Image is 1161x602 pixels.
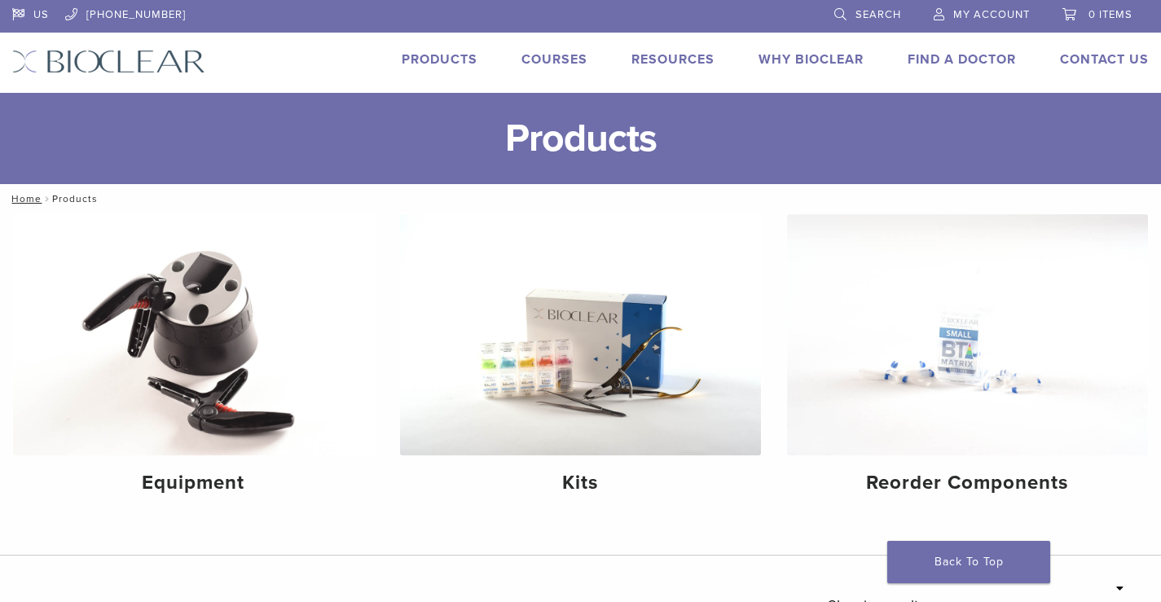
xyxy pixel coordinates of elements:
[887,541,1050,583] a: Back To Top
[759,51,864,68] a: Why Bioclear
[26,468,361,498] h4: Equipment
[855,8,901,21] span: Search
[400,214,761,455] img: Kits
[908,51,1016,68] a: Find A Doctor
[787,214,1148,455] img: Reorder Components
[12,50,205,73] img: Bioclear
[521,51,587,68] a: Courses
[13,214,374,508] a: Equipment
[413,468,748,498] h4: Kits
[42,195,52,203] span: /
[7,193,42,204] a: Home
[953,8,1030,21] span: My Account
[400,214,761,508] a: Kits
[787,214,1148,508] a: Reorder Components
[1060,51,1149,68] a: Contact Us
[1088,8,1132,21] span: 0 items
[631,51,715,68] a: Resources
[800,468,1135,498] h4: Reorder Components
[402,51,477,68] a: Products
[13,214,374,455] img: Equipment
